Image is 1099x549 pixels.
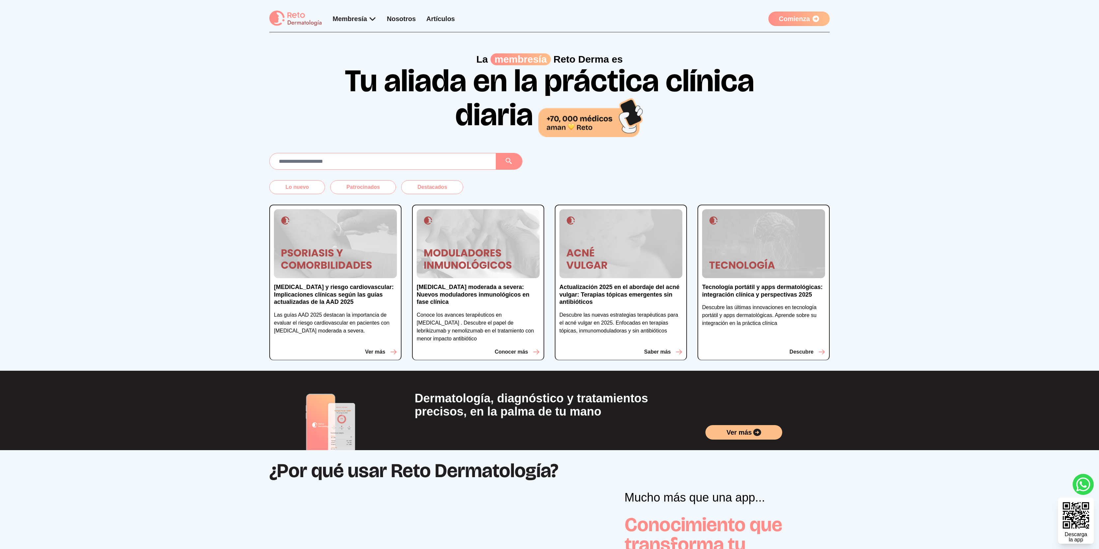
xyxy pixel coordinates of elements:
button: Lo nuevo [269,180,325,194]
a: Artículos [426,15,455,22]
p: Saber más [644,348,671,356]
button: Destacados [401,180,463,194]
a: whatsapp button [1073,474,1094,495]
p: [MEDICAL_DATA] moderada a severa: Nuevos moduladores inmunológicos en fase clínica [417,283,540,306]
a: [MEDICAL_DATA] moderada a severa: Nuevos moduladores inmunológicos en fase clínica [417,283,540,311]
div: Membresía [333,14,376,23]
img: Dermatitis atópica moderada a severa: Nuevos moduladores inmunológicos en fase clínica [417,209,540,278]
p: Mucho más que una app... [625,491,830,504]
a: Ver más [705,425,782,440]
button: Ver más [365,348,397,356]
p: La Reto Derma es [269,53,830,65]
span: Ver más [727,428,752,437]
h2: ¿Por qué usar Reto Dermatología? [269,450,830,491]
img: Actualización 2025 en el abordaje del acné vulgar: Terapias tópicas emergentes sin antibióticos [559,209,682,278]
p: Conoce los avances terapéuticos en [MEDICAL_DATA] . Descubre el papel de lebrikizumab y nemolizum... [417,311,540,343]
div: Descarga la app [1065,532,1087,542]
img: logo Reto dermatología [269,11,322,27]
p: [MEDICAL_DATA] y riesgo cardiovascular: Implicaciones clínicas según las guías actualizadas de la... [274,283,397,306]
h1: Tu aliada en la práctica clínica diaria [339,65,760,137]
a: Comienza [768,12,830,26]
span: membresía [490,53,550,65]
img: 70,000 médicos aman Reto [538,97,644,137]
p: Tecnología portátil y apps dermatológicas: integración clínica y perspectivas 2025 [702,283,825,298]
img: trezetse [299,392,365,450]
button: Conocer más [495,348,540,356]
p: Conocer más [495,348,528,356]
a: Tecnología portátil y apps dermatológicas: integración clínica y perspectivas 2025 [702,283,825,303]
p: Descubre las últimas innovaciones en tecnología portátil y apps dermatológicas. Aprende sobre su ... [702,303,825,327]
p: Descubre las nuevas estrategias terapéuticas para el acné vulgar en 2025. Enfocadas en terapias t... [559,311,682,335]
button: Descubre [789,348,825,356]
h2: Dermatología, diagnóstico y tratamientos precisos, en la palma de tu mano [415,392,684,418]
img: Psoriasis y riesgo cardiovascular: Implicaciones clínicas según las guías actualizadas de la AAD ... [274,209,397,278]
button: Patrocinados [330,180,396,194]
p: Actualización 2025 en el abordaje del acné vulgar: Terapias tópicas emergentes sin antibióticos [559,283,682,306]
p: Ver más [365,348,385,356]
a: [MEDICAL_DATA] y riesgo cardiovascular: Implicaciones clínicas según las guías actualizadas de la... [274,283,397,311]
p: Descubre [789,348,814,356]
a: Actualización 2025 en el abordaje del acné vulgar: Terapias tópicas emergentes sin antibióticos [559,283,682,311]
img: Tecnología portátil y apps dermatológicas: integración clínica y perspectivas 2025 [702,209,825,278]
button: Saber más [644,348,682,356]
p: Las guías AAD 2025 destacan la importancia de evaluar el riesgo cardiovascular en pacientes con [... [274,311,397,335]
a: Nosotros [387,15,416,22]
